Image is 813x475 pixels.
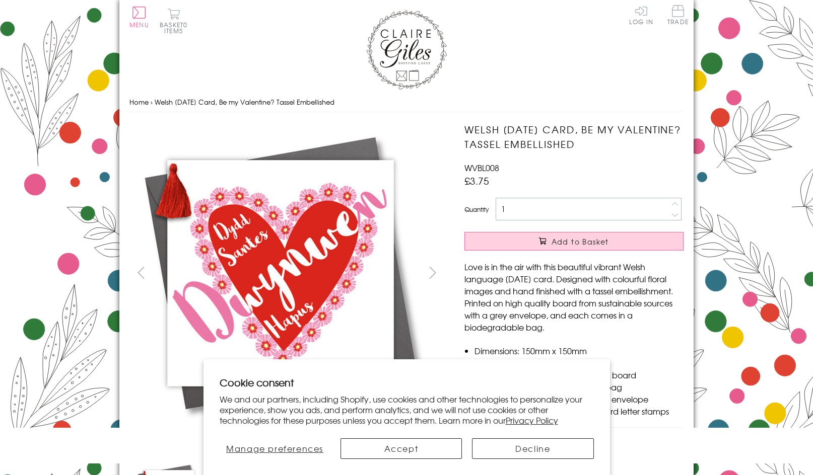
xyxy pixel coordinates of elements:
li: Blank inside for your own message [475,357,684,369]
span: Welsh [DATE] Card, Be my Valentine? Tassel Embellished [155,97,334,107]
span: Manage preferences [226,442,323,454]
a: Privacy Policy [506,414,558,426]
button: Basket0 items [160,8,187,34]
p: We and our partners, including Shopify, use cookies and other technologies to personalize your ex... [220,394,594,425]
li: Dimensions: 150mm x 150mm [475,345,684,357]
a: Home [129,97,149,107]
button: next [422,261,444,284]
span: Menu [129,20,149,29]
img: Welsh Valentine's Day Card, Be my Valentine? Tassel Embellished [444,122,747,424]
a: Trade [667,5,689,27]
p: Love is in the air with this beautiful vibrant Welsh language [DATE] card. Designed with colourfu... [464,261,684,333]
button: Accept [341,438,462,459]
button: Decline [472,438,593,459]
span: WVBL008 [464,162,499,174]
span: £3.75 [464,174,489,188]
nav: breadcrumbs [129,92,684,113]
button: Menu [129,7,149,28]
h1: Welsh [DATE] Card, Be my Valentine? Tassel Embellished [464,122,684,151]
button: Manage preferences [220,438,330,459]
img: Welsh Valentine's Day Card, Be my Valentine? Tassel Embellished [129,122,432,424]
span: Trade [667,5,689,25]
button: Add to Basket [464,232,684,251]
span: › [151,97,153,107]
button: prev [129,261,152,284]
h2: Cookie consent [220,375,594,389]
span: 0 items [164,20,187,35]
label: Quantity [464,205,489,214]
span: Add to Basket [552,236,609,247]
img: Claire Giles Greetings Cards [366,10,447,90]
a: Log In [629,5,653,25]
